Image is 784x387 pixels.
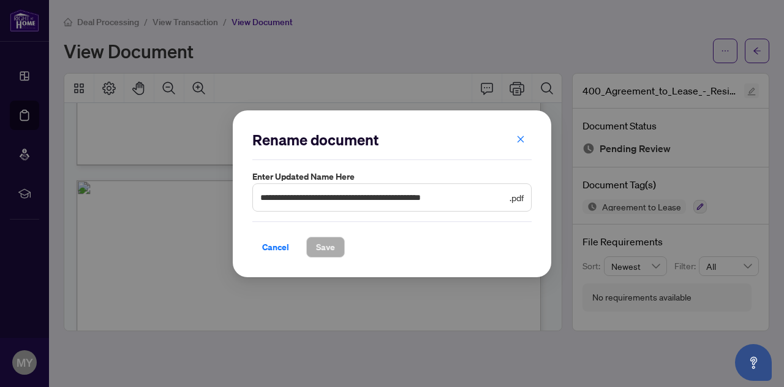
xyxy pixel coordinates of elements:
[510,190,524,204] span: .pdf
[252,236,299,257] button: Cancel
[262,237,289,256] span: Cancel
[516,134,525,143] span: close
[252,170,532,183] label: Enter updated name here
[252,130,532,150] h2: Rename document
[735,344,772,381] button: Open asap
[306,236,345,257] button: Save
